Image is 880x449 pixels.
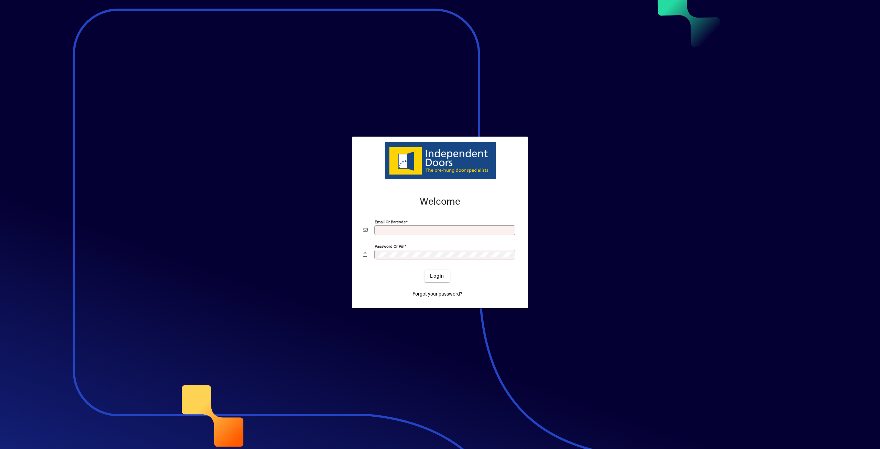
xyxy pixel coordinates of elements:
h2: Welcome [363,196,517,207]
a: Forgot your password? [410,288,465,300]
button: Login [425,270,450,282]
span: Forgot your password? [412,290,462,298]
span: Login [430,272,444,280]
mat-label: Password or Pin [375,244,404,249]
mat-label: Email or Barcode [375,220,406,224]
